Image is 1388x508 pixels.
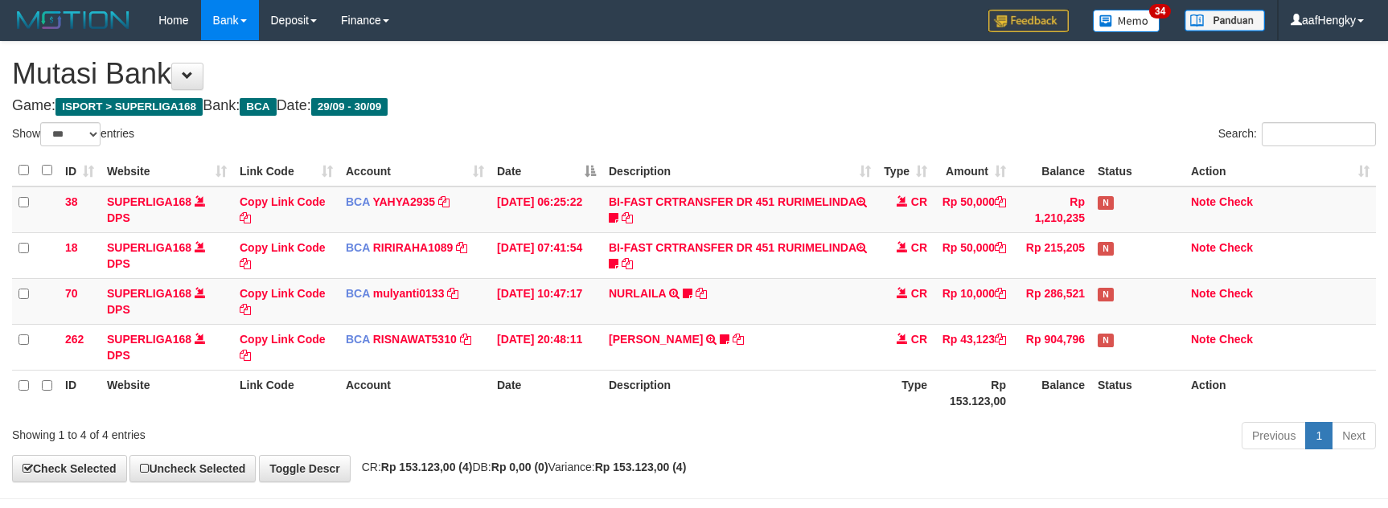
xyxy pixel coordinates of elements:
[438,195,450,208] a: Copy YAHYA2935 to clipboard
[259,455,351,482] a: Toggle Descr
[55,98,203,116] span: ISPORT > SUPERLIGA168
[107,241,191,254] a: SUPERLIGA168
[129,455,256,482] a: Uncheck Selected
[339,370,491,416] th: Account
[233,155,339,186] th: Link Code: activate to sort column ascending
[65,195,78,208] span: 38
[346,333,370,346] span: BCA
[12,455,127,482] a: Check Selected
[877,155,934,186] th: Type: activate to sort column ascending
[372,195,435,208] a: YAHYA2935
[346,195,370,208] span: BCA
[911,195,927,208] span: CR
[1332,422,1376,449] a: Next
[733,333,744,346] a: Copy YOSI EFENDI to clipboard
[1012,370,1091,416] th: Balance
[373,241,454,254] a: RIRIRAHA1089
[59,155,101,186] th: ID: activate to sort column ascending
[491,186,602,233] td: [DATE] 06:25:22
[381,461,473,473] strong: Rp 153.123,00 (4)
[602,186,877,233] td: BI-FAST CRTRANSFER DR 451 RURIMELINDA
[240,287,326,316] a: Copy Link Code
[233,370,339,416] th: Link Code
[602,155,877,186] th: Description: activate to sort column ascending
[1242,422,1306,449] a: Previous
[107,195,191,208] a: SUPERLIGA168
[240,241,326,270] a: Copy Link Code
[59,370,101,416] th: ID
[934,278,1012,324] td: Rp 10,000
[934,324,1012,370] td: Rp 43,123
[491,370,602,416] th: Date
[995,195,1006,208] a: Copy Rp 50,000 to clipboard
[107,287,191,300] a: SUPERLIGA168
[1091,155,1185,186] th: Status
[460,333,471,346] a: Copy RISNAWAT5310 to clipboard
[609,287,666,300] a: NURLAILA
[1219,195,1253,208] a: Check
[491,232,602,278] td: [DATE] 07:41:54
[1091,370,1185,416] th: Status
[1012,324,1091,370] td: Rp 904,796
[1185,10,1265,31] img: panduan.png
[101,232,233,278] td: DPS
[1219,287,1253,300] a: Check
[1185,370,1376,416] th: Action
[1012,155,1091,186] th: Balance
[12,122,134,146] label: Show entries
[491,155,602,186] th: Date: activate to sort column descending
[1191,241,1216,254] a: Note
[65,241,78,254] span: 18
[595,461,687,473] strong: Rp 153.123,00 (4)
[373,287,445,300] a: mulyanti0133
[1098,242,1114,256] span: Has Note
[12,98,1376,114] h4: Game: Bank: Date:
[40,122,101,146] select: Showentries
[101,324,233,370] td: DPS
[240,98,276,116] span: BCA
[491,461,548,473] strong: Rp 0,00 (0)
[346,287,370,300] span: BCA
[1219,333,1253,346] a: Check
[602,370,877,416] th: Description
[934,232,1012,278] td: Rp 50,000
[1098,288,1114,301] span: Has Note
[12,58,1376,90] h1: Mutasi Bank
[1218,122,1376,146] label: Search:
[240,195,326,224] a: Copy Link Code
[447,287,458,300] a: Copy mulyanti0133 to clipboard
[491,278,602,324] td: [DATE] 10:47:17
[456,241,467,254] a: Copy RIRIRAHA1089 to clipboard
[354,461,687,473] span: CR: DB: Variance:
[911,333,927,346] span: CR
[995,333,1006,346] a: Copy Rp 43,123 to clipboard
[107,333,191,346] a: SUPERLIGA168
[101,186,233,233] td: DPS
[491,324,602,370] td: [DATE] 20:48:11
[1093,10,1160,32] img: Button%20Memo.svg
[934,155,1012,186] th: Amount: activate to sort column ascending
[1219,241,1253,254] a: Check
[622,211,633,224] a: Copy BI-FAST CRTRANSFER DR 451 RURIMELINDA to clipboard
[1191,333,1216,346] a: Note
[622,257,633,270] a: Copy BI-FAST CRTRANSFER DR 451 RURIMELINDA to clipboard
[1185,155,1376,186] th: Action: activate to sort column ascending
[602,232,877,278] td: BI-FAST CRTRANSFER DR 451 RURIMELINDA
[995,241,1006,254] a: Copy Rp 50,000 to clipboard
[1305,422,1333,449] a: 1
[101,155,233,186] th: Website: activate to sort column ascending
[1191,195,1216,208] a: Note
[934,186,1012,233] td: Rp 50,000
[12,420,566,443] div: Showing 1 to 4 of 4 entries
[1098,334,1114,347] span: Has Note
[1149,4,1171,18] span: 34
[1191,287,1216,300] a: Note
[911,241,927,254] span: CR
[65,287,78,300] span: 70
[696,287,707,300] a: Copy NURLAILA to clipboard
[988,10,1069,32] img: Feedback.jpg
[101,370,233,416] th: Website
[240,333,326,362] a: Copy Link Code
[339,155,491,186] th: Account: activate to sort column ascending
[934,370,1012,416] th: Rp 153.123,00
